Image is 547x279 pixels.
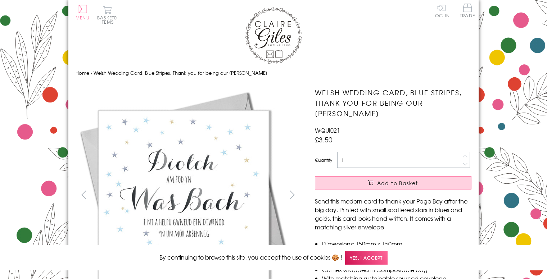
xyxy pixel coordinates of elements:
[97,6,117,24] button: Basket0 items
[460,4,475,18] span: Trade
[245,7,302,64] img: Claire Giles Greetings Cards
[315,134,333,145] span: £3.50
[433,4,450,18] a: Log In
[377,179,418,187] span: Add to Basket
[100,14,117,25] span: 0 items
[322,239,471,248] li: Dimensions: 150mm x 150mm
[315,87,471,118] h1: Welsh Wedding Card, Blue Stripes, Thank you for being our [PERSON_NAME]
[76,14,90,21] span: Menu
[76,66,471,81] nav: breadcrumbs
[76,187,92,203] button: prev
[76,5,90,20] button: Menu
[460,4,475,19] a: Trade
[284,187,300,203] button: next
[315,176,471,189] button: Add to Basket
[345,251,388,265] span: Yes, I accept
[315,197,471,231] p: Send this modern card to thank your Page Boy after the big day. Printed with small scattered star...
[91,69,92,76] span: ›
[315,157,332,163] label: Quantity
[315,126,340,134] span: WQUI021
[76,69,89,76] a: Home
[94,69,267,76] span: Welsh Wedding Card, Blue Stripes, Thank you for being our [PERSON_NAME]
